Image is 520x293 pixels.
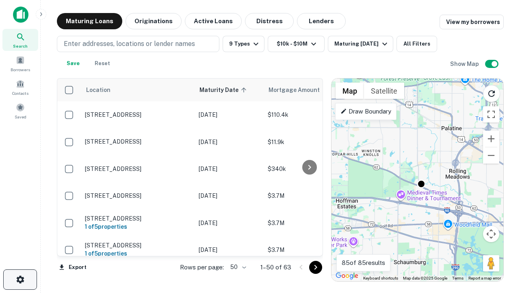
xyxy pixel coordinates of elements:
[342,258,385,268] p: 85 of 85 results
[185,13,242,29] button: Active Loans
[180,262,224,272] p: Rows per page:
[483,106,499,122] button: Toggle fullscreen view
[268,245,349,254] p: $3.7M
[199,85,249,95] span: Maturity Date
[334,39,390,49] div: Maturing [DATE]
[195,79,264,101] th: Maturity Date
[57,13,122,29] button: Maturing Loans
[199,110,260,119] p: [DATE]
[2,76,38,98] a: Contacts
[334,271,360,281] img: Google
[268,110,349,119] p: $110.4k
[86,85,110,95] span: Location
[483,147,499,164] button: Zoom out
[57,36,219,52] button: Enter addresses, locations or lender names
[479,202,520,241] iframe: Chat Widget
[85,222,191,231] h6: 1 of 5 properties
[13,43,28,49] span: Search
[309,261,322,274] button: Go to next page
[85,165,191,173] p: [STREET_ADDRESS]
[89,55,115,72] button: Reset
[85,111,191,118] p: [STREET_ADDRESS]
[483,131,499,147] button: Zoom in
[264,79,353,101] th: Mortgage Amount
[57,261,89,273] button: Export
[468,276,501,280] a: Report a map error
[11,66,30,73] span: Borrowers
[85,242,191,249] p: [STREET_ADDRESS]
[199,138,260,146] p: [DATE]
[328,36,393,52] button: Maturing [DATE]
[260,262,291,272] p: 1–50 of 63
[199,164,260,173] p: [DATE]
[483,85,500,102] button: Reload search area
[81,79,195,101] th: Location
[2,100,38,122] a: Saved
[2,29,38,51] a: Search
[363,276,398,281] button: Keyboard shortcuts
[245,13,294,29] button: Distress
[126,13,182,29] button: Originations
[223,36,264,52] button: 9 Types
[199,219,260,227] p: [DATE]
[396,36,437,52] button: All Filters
[85,215,191,222] p: [STREET_ADDRESS]
[268,219,349,227] p: $3.7M
[483,255,499,271] button: Drag Pegman onto the map to open Street View
[452,276,464,280] a: Terms (opens in new tab)
[297,13,346,29] button: Lenders
[268,36,325,52] button: $10k - $10M
[85,192,191,199] p: [STREET_ADDRESS]
[269,85,330,95] span: Mortgage Amount
[12,90,28,96] span: Contacts
[13,7,28,23] img: capitalize-icon.png
[268,138,349,146] p: $11.9k
[199,191,260,200] p: [DATE]
[336,83,364,99] button: Show street map
[85,138,191,145] p: [STREET_ADDRESS]
[199,245,260,254] p: [DATE]
[60,55,86,72] button: Save your search to get updates of matches that match your search criteria.
[340,107,391,116] p: Draw Boundary
[15,114,26,120] span: Saved
[85,249,191,258] h6: 1 of 5 properties
[403,276,447,280] span: Map data ©2025 Google
[64,39,195,49] p: Enter addresses, locations or lender names
[268,164,349,173] p: $340k
[2,52,38,74] a: Borrowers
[331,79,503,281] div: 0 0
[440,15,504,29] a: View my borrowers
[227,261,247,273] div: 50
[334,271,360,281] a: Open this area in Google Maps (opens a new window)
[364,83,404,99] button: Show satellite imagery
[450,59,480,68] h6: Show Map
[268,191,349,200] p: $3.7M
